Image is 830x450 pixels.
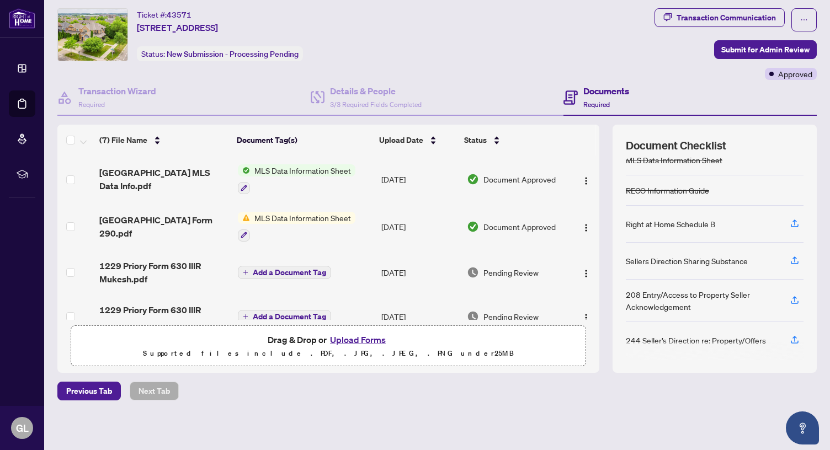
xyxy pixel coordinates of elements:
[577,170,595,188] button: Logo
[377,156,462,203] td: [DATE]
[243,314,248,319] span: plus
[467,266,479,278] img: Document Status
[268,333,389,347] span: Drag & Drop or
[483,173,556,185] span: Document Approved
[238,212,250,224] img: Status Icon
[483,310,539,323] span: Pending Review
[99,134,147,146] span: (7) File Name
[377,294,462,339] td: [DATE]
[577,218,595,235] button: Logo
[167,10,191,20] span: 43571
[58,9,127,61] img: IMG-W12278138_1.jpg
[464,134,487,146] span: Status
[99,166,228,192] span: [GEOGRAPHIC_DATA] MLS Data Info.pdf
[626,334,766,346] div: 244 Seller’s Direction re: Property/Offers
[330,84,422,98] h4: Details & People
[327,333,389,347] button: Upload Forms
[137,46,303,61] div: Status:
[238,309,331,324] button: Add a Document Tag
[467,310,479,323] img: Document Status
[250,212,355,224] span: MLS Data Information Sheet
[66,382,112,400] span: Previous Tab
[232,125,375,156] th: Document Tag(s)
[467,221,479,233] img: Document Status
[78,84,156,98] h4: Transaction Wizard
[467,173,479,185] img: Document Status
[626,255,748,267] div: Sellers Direction Sharing Substance
[78,347,579,360] p: Supported files include .PDF, .JPG, .JPEG, .PNG under 25 MB
[626,218,715,230] div: Right at Home Schedule B
[137,8,191,21] div: Ticket #:
[778,68,812,80] span: Approved
[626,138,726,153] span: Document Checklist
[577,308,595,325] button: Logo
[583,84,629,98] h4: Documents
[238,265,331,280] button: Add a Document Tag
[582,313,590,322] img: Logo
[250,164,355,176] span: MLS Data Information Sheet
[714,40,817,59] button: Submit for Admin Review
[238,164,355,194] button: Status IconMLS Data Information Sheet
[238,266,331,279] button: Add a Document Tag
[95,125,232,156] th: (7) File Name
[71,326,586,367] span: Drag & Drop orUpload FormsSupported files include .PDF, .JPG, .JPEG, .PNG under25MB
[583,100,610,109] span: Required
[721,41,810,58] span: Submit for Admin Review
[137,21,218,34] span: [STREET_ADDRESS]
[483,221,556,233] span: Document Approved
[582,176,590,185] img: Logo
[460,125,566,156] th: Status
[626,184,709,196] div: RECO Information Guide
[99,303,228,330] span: 1229 Priory Form 630 IIIR Rashmi.pdf
[238,212,355,242] button: Status IconMLS Data Information Sheet
[375,125,460,156] th: Upload Date
[577,264,595,281] button: Logo
[16,420,29,436] span: GL
[379,134,423,146] span: Upload Date
[238,310,331,323] button: Add a Document Tag
[655,8,785,27] button: Transaction Communication
[677,9,776,26] div: Transaction Communication
[167,49,299,59] span: New Submission - Processing Pending
[377,250,462,294] td: [DATE]
[99,213,228,240] span: [GEOGRAPHIC_DATA] Form 290.pdf
[786,411,819,444] button: Open asap
[626,154,722,166] div: MLS Data Information Sheet
[253,269,326,276] span: Add a Document Tag
[9,8,35,29] img: logo
[130,382,179,400] button: Next Tab
[377,203,462,250] td: [DATE]
[330,100,422,109] span: 3/3 Required Fields Completed
[626,288,777,313] div: 208 Entry/Access to Property Seller Acknowledgement
[57,382,121,400] button: Previous Tab
[243,270,248,275] span: plus
[253,313,326,320] span: Add a Document Tag
[78,100,105,109] span: Required
[238,164,250,176] img: Status Icon
[582,223,590,232] img: Logo
[483,266,539,278] span: Pending Review
[99,259,228,286] span: 1229 Priory Form 630 IIIR Mukesh.pdf
[800,16,808,24] span: ellipsis
[582,269,590,278] img: Logo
